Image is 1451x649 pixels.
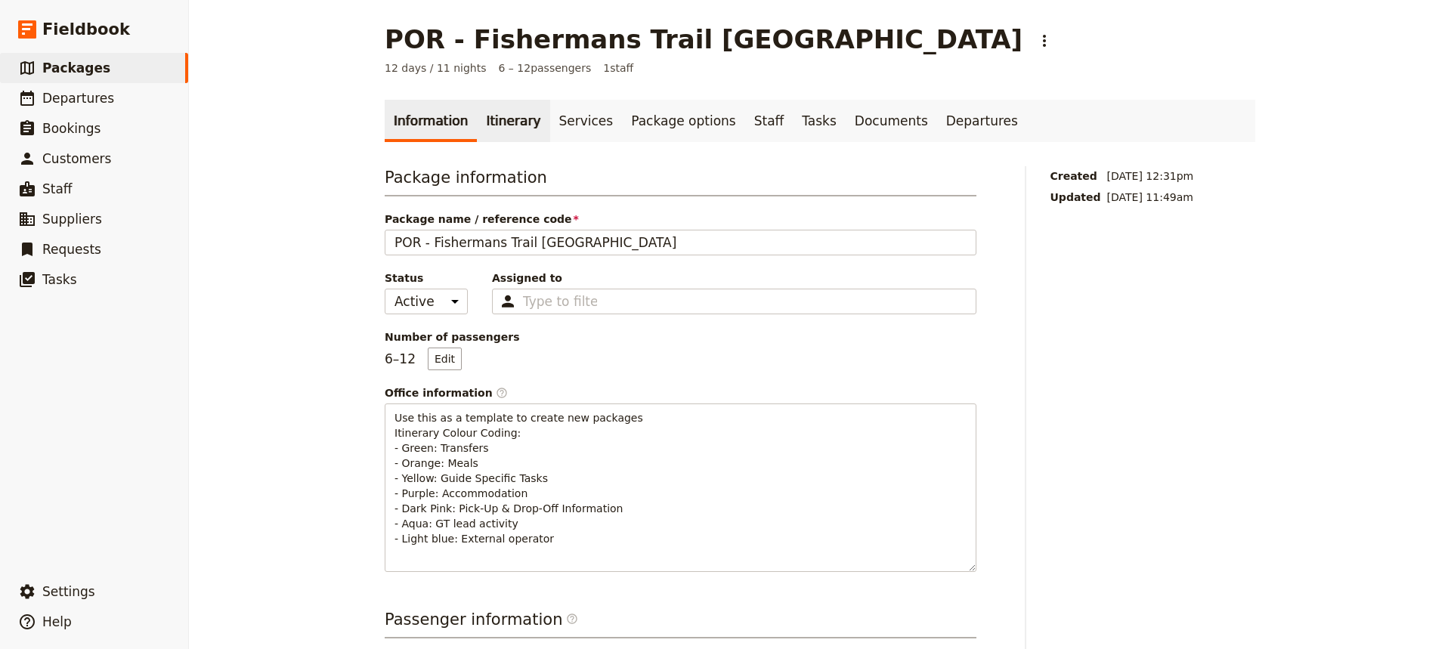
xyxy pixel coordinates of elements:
[523,292,597,311] input: Assigned to
[42,91,114,106] span: Departures
[385,166,976,196] h3: Package information
[603,60,633,76] span: 1 staff
[385,608,976,638] h3: Passenger information
[385,212,976,227] span: Package name / reference code
[793,100,846,142] a: Tasks
[42,18,130,41] span: Fieldbook
[42,151,111,166] span: Customers
[385,270,468,286] span: Status
[394,412,646,545] span: Use this as a template to create new packages Itinerary Colour Coding: - Green: Transfers - Orang...
[745,100,794,142] a: Staff
[385,329,976,345] span: Number of passengers
[42,212,102,227] span: Suppliers
[550,100,623,142] a: Services
[492,270,976,286] span: Assigned to
[566,613,578,625] span: ​
[42,242,101,257] span: Requests
[385,100,477,142] a: Information
[1107,168,1194,184] span: [DATE] 12:31pm
[42,121,101,136] span: Bookings
[496,387,508,399] span: ​
[42,60,110,76] span: Packages
[385,60,487,76] span: 12 days / 11 nights
[385,24,1023,54] h1: POR - Fishermans Trail [GEOGRAPHIC_DATA]
[1050,168,1101,184] span: Created
[385,385,976,400] div: Office information
[1032,28,1057,54] button: Actions
[428,348,462,370] button: Number of passengers6–12
[385,289,468,314] select: Status
[846,100,937,142] a: Documents
[477,100,549,142] a: Itinerary
[42,614,72,629] span: Help
[385,348,462,370] p: 6 – 12
[1050,190,1101,205] span: Updated
[42,181,73,196] span: Staff
[622,100,744,142] a: Package options
[1107,190,1194,205] span: [DATE] 11:49am
[42,584,95,599] span: Settings
[566,613,578,631] span: ​
[937,100,1027,142] a: Departures
[499,60,592,76] span: 6 – 12 passengers
[42,272,77,287] span: Tasks
[385,230,976,255] input: Package name / reference code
